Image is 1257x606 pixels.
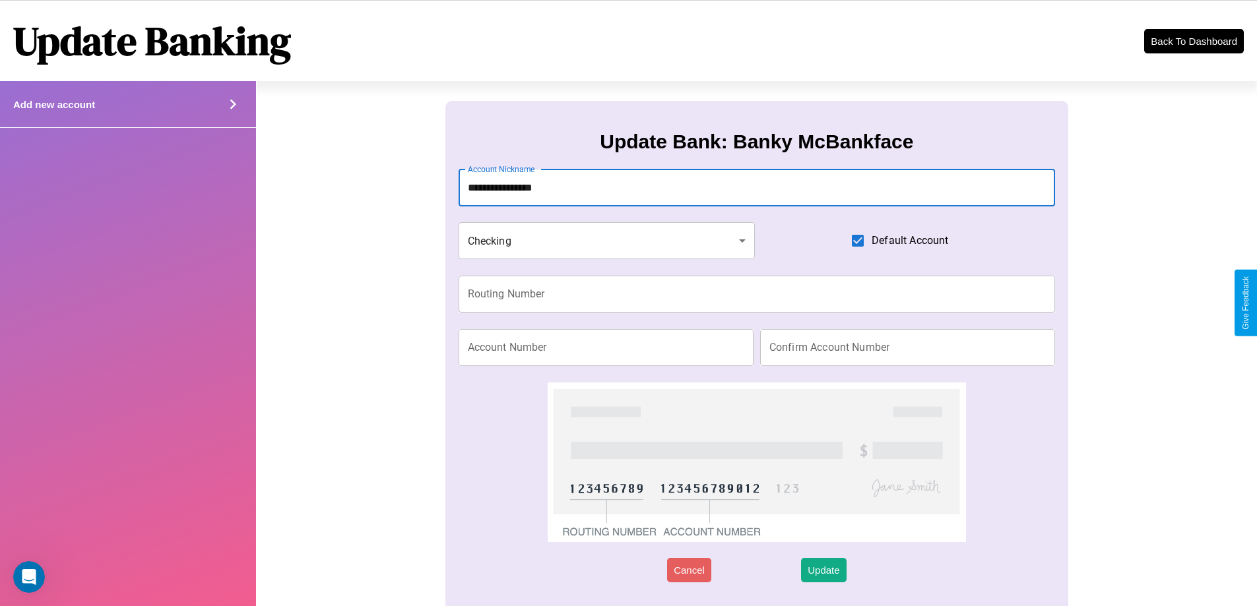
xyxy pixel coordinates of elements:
div: Checking [459,222,756,259]
div: Give Feedback [1241,276,1250,330]
button: Back To Dashboard [1144,29,1244,53]
h4: Add new account [13,99,95,110]
h3: Update Bank: Banky McBankface [600,131,913,153]
iframe: Intercom live chat [13,561,45,593]
span: Default Account [872,233,948,249]
img: check [548,382,965,542]
h1: Update Banking [13,14,291,68]
button: Update [801,558,846,582]
label: Account Nickname [468,164,535,175]
button: Cancel [667,558,711,582]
